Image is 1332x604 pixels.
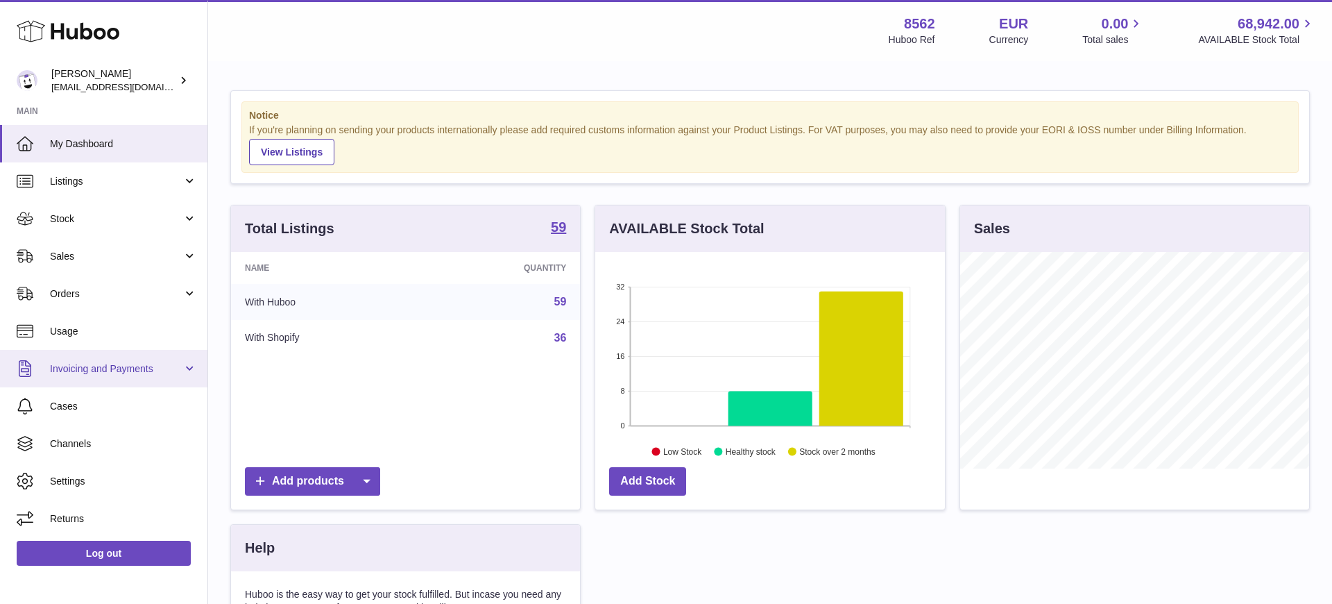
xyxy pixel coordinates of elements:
span: Channels [50,437,197,451]
th: Name [231,252,419,284]
h3: Sales [974,219,1010,238]
text: Stock over 2 months [800,446,876,456]
div: If you're planning on sending your products internationally please add required customs informati... [249,124,1291,165]
h3: Help [245,539,275,557]
a: 68,942.00 AVAILABLE Stock Total [1198,15,1315,47]
td: With Huboo [231,284,419,320]
text: 32 [617,283,625,291]
strong: EUR [999,15,1028,33]
text: Low Stock [663,446,702,456]
span: Invoicing and Payments [50,362,182,376]
a: 59 [554,296,567,308]
td: With Shopify [231,320,419,356]
span: Cases [50,400,197,413]
span: Usage [50,325,197,338]
img: fumi@codeofbell.com [17,70,37,91]
strong: 8562 [904,15,935,33]
a: Add products [245,467,380,496]
div: Huboo Ref [889,33,935,47]
a: 0.00 Total sales [1082,15,1144,47]
h3: AVAILABLE Stock Total [609,219,764,238]
span: Total sales [1082,33,1144,47]
span: My Dashboard [50,137,197,151]
text: 0 [621,421,625,430]
h3: Total Listings [245,219,334,238]
a: Add Stock [609,467,686,496]
span: Stock [50,212,182,226]
span: Settings [50,475,197,488]
text: 24 [617,317,625,326]
strong: Notice [249,109,1291,122]
span: 68,942.00 [1238,15,1299,33]
a: 59 [551,220,566,237]
text: 16 [617,352,625,360]
span: [EMAIL_ADDRESS][DOMAIN_NAME] [51,81,204,92]
div: Currency [989,33,1029,47]
div: [PERSON_NAME] [51,67,176,94]
a: Log out [17,541,191,566]
text: Healthy stock [726,446,776,456]
span: Listings [50,175,182,188]
a: View Listings [249,139,334,165]
span: 0.00 [1102,15,1129,33]
span: Orders [50,287,182,301]
span: Sales [50,250,182,263]
span: AVAILABLE Stock Total [1198,33,1315,47]
text: 8 [621,387,625,395]
span: Returns [50,512,197,526]
strong: 59 [551,220,566,234]
th: Quantity [419,252,580,284]
a: 36 [554,332,567,344]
